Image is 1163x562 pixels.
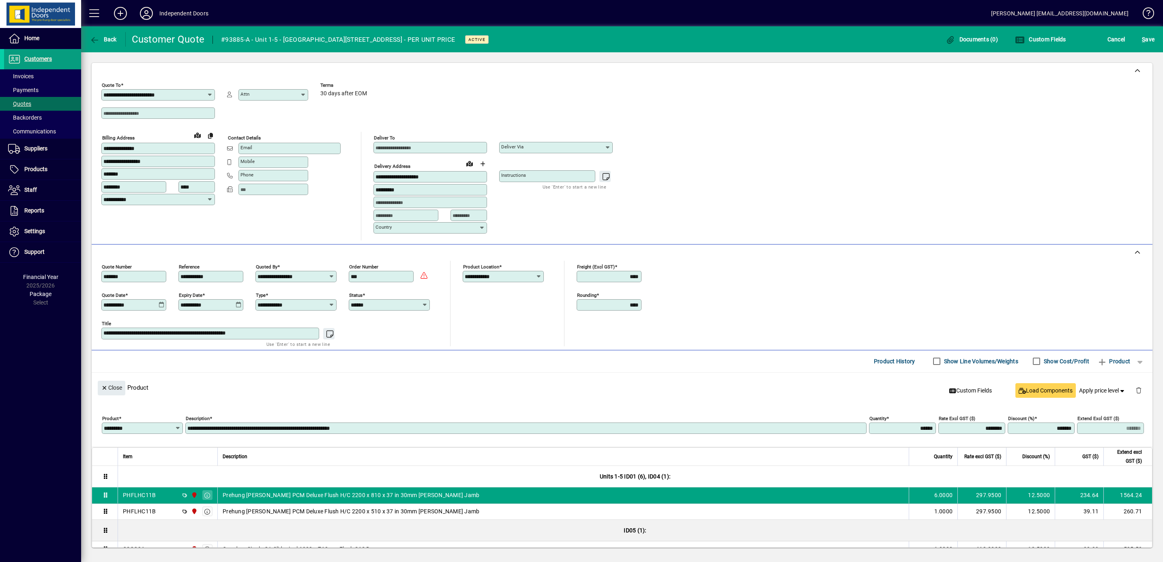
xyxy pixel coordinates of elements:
[943,32,1000,47] button: Documents (0)
[463,157,476,170] a: View on map
[24,187,37,193] span: Staff
[24,56,52,62] span: Customers
[223,491,479,499] span: Prehung [PERSON_NAME] PCM Deluxe Flush H/C 2200 x 810 x 37 in 30mm [PERSON_NAME] Jamb
[256,264,277,269] mat-label: Quoted by
[963,491,1001,499] div: 297.9500
[349,264,378,269] mat-label: Order number
[256,292,266,298] mat-label: Type
[1055,541,1103,558] td: 80.33
[1129,386,1148,394] app-page-header-button: Delete
[1129,381,1148,400] button: Delete
[8,101,31,107] span: Quotes
[102,415,119,421] mat-label: Product
[1103,487,1152,504] td: 1564.24
[240,159,255,164] mat-label: Mobile
[1013,32,1068,47] button: Custom Fields
[1105,32,1127,47] button: Cancel
[4,180,81,200] a: Staff
[374,135,395,141] mat-label: Deliver To
[159,7,208,20] div: Independent Doors
[132,33,205,46] div: Customer Quote
[934,545,953,553] span: 1.0000
[1019,386,1073,395] span: Load Components
[240,145,252,150] mat-label: Email
[4,242,81,262] a: Support
[4,159,81,180] a: Products
[942,357,1018,365] label: Show Line Volumes/Weights
[8,87,39,93] span: Payments
[23,274,58,280] span: Financial Year
[123,491,156,499] div: PHFLHC11B
[4,28,81,49] a: Home
[179,292,202,298] mat-label: Expiry date
[223,507,479,515] span: Prehung [PERSON_NAME] PCM Deluxe Flush H/C 2200 x 510 x 37 in 30mm [PERSON_NAME] Jamb
[8,114,42,121] span: Backorders
[4,83,81,97] a: Payments
[468,37,485,42] span: Active
[266,339,330,349] mat-hint: Use 'Enter' to start a new line
[320,83,369,88] span: Terms
[501,144,524,150] mat-label: Deliver via
[123,545,145,553] div: CSCO36
[189,545,198,553] span: Christchurch
[1008,415,1034,421] mat-label: Discount (%)
[189,491,198,500] span: Christchurch
[1006,487,1055,504] td: 12.5000
[4,221,81,242] a: Settings
[24,207,44,214] span: Reports
[476,157,489,170] button: Choose address
[4,139,81,159] a: Suppliers
[320,90,367,97] span: 30 days after EOM
[179,264,200,269] mat-label: Reference
[240,172,253,178] mat-label: Phone
[1076,383,1129,398] button: Apply price level
[945,36,998,43] span: Documents (0)
[240,91,249,97] mat-label: Attn
[102,292,125,298] mat-label: Quote date
[1042,357,1089,365] label: Show Cost/Profit
[96,384,127,391] app-page-header-button: Close
[8,128,56,135] span: Communications
[376,224,392,230] mat-label: Country
[1082,452,1099,461] span: GST ($)
[24,249,45,255] span: Support
[1006,504,1055,520] td: 12.5000
[963,507,1001,515] div: 297.9500
[4,97,81,111] a: Quotes
[1055,504,1103,520] td: 39.11
[463,264,499,269] mat-label: Product location
[1109,448,1142,465] span: Extend excl GST ($)
[102,82,121,88] mat-label: Quote To
[1142,36,1145,43] span: S
[123,452,133,461] span: Item
[869,415,886,421] mat-label: Quantity
[1107,33,1125,46] span: Cancel
[1097,355,1130,368] span: Product
[101,381,122,395] span: Close
[874,355,915,368] span: Product History
[1103,541,1152,558] td: 535.50
[4,111,81,124] a: Backorders
[133,6,159,21] button: Profile
[871,354,918,369] button: Product History
[1055,487,1103,504] td: 234.64
[4,201,81,221] a: Reports
[1137,2,1153,28] a: Knowledge Base
[964,452,1001,461] span: Rate excl GST ($)
[1140,32,1157,47] button: Save
[577,292,597,298] mat-label: Rounding
[223,452,247,461] span: Description
[934,507,953,515] span: 1.0000
[24,35,39,41] span: Home
[963,545,1001,553] div: 612.0000
[1093,354,1134,369] button: Product
[4,124,81,138] a: Communications
[223,545,379,553] span: Cowdroy Single CA Slider incl 1980 x 710mm Flush S1S Door
[349,292,363,298] mat-label: Status
[107,6,133,21] button: Add
[577,264,615,269] mat-label: Freight (excl GST)
[221,33,455,46] div: #93885-A - Unit 1-5 - [GEOGRAPHIC_DATA][STREET_ADDRESS] - PER UNIT PRICE
[949,386,992,395] span: Custom Fields
[946,383,996,398] button: Custom Fields
[1015,36,1066,43] span: Custom Fields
